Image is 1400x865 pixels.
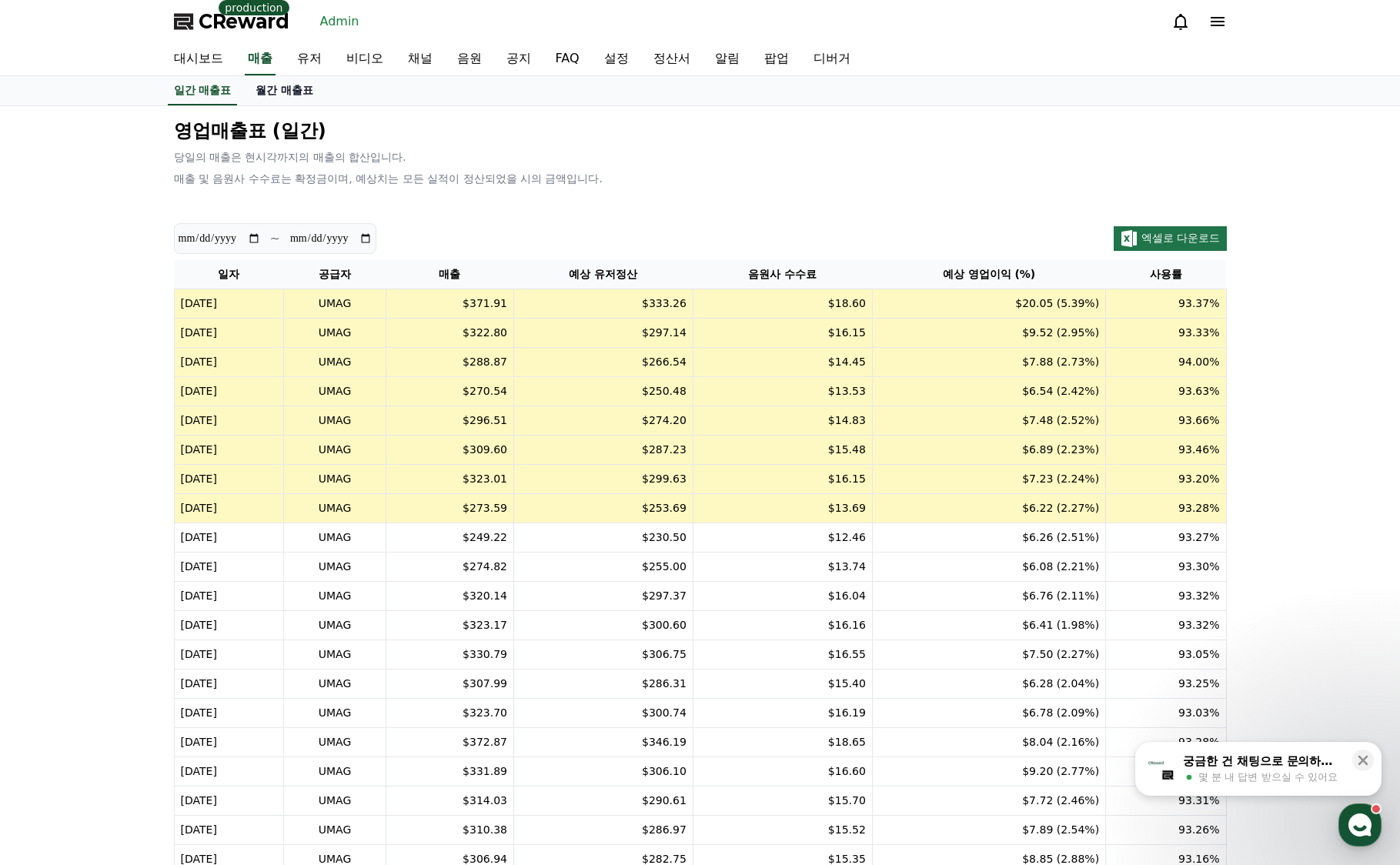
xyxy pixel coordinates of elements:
th: 사용률 [1106,260,1226,289]
td: $320.14 [386,582,513,611]
td: $7.50 (2.27%) [872,640,1105,670]
td: $297.14 [513,319,693,348]
span: 대화 [141,512,159,524]
td: $16.15 [693,465,872,494]
td: $7.72 (2.46%) [872,787,1105,816]
td: [DATE] [174,377,284,406]
td: $6.26 (2.51%) [872,523,1105,553]
th: 공급자 [284,260,386,289]
a: 홈 [5,488,102,526]
td: $14.45 [693,348,872,377]
td: UMAG [284,319,386,348]
a: 유저 [285,43,334,75]
td: $16.04 [693,582,872,611]
td: UMAG [284,787,386,816]
td: UMAG [284,728,386,757]
td: $250.48 [513,377,693,406]
td: UMAG [284,289,386,319]
p: ~ [270,229,280,248]
td: 93.37% [1106,289,1226,319]
td: [DATE] [174,406,284,436]
td: 93.30% [1106,553,1226,582]
td: $6.28 (2.04%) [872,670,1105,699]
td: $6.54 (2.42%) [872,377,1105,406]
td: [DATE] [174,523,284,553]
td: 93.25% [1106,670,1226,699]
a: 음원 [445,43,494,75]
td: UMAG [284,377,386,406]
td: UMAG [284,406,386,436]
td: $300.60 [513,611,693,640]
td: $16.15 [693,319,872,348]
a: 대시보드 [162,43,236,75]
td: UMAG [284,757,386,787]
td: $6.76 (2.11%) [872,582,1105,611]
td: $290.61 [513,787,693,816]
th: 일자 [174,260,284,289]
td: UMAG [284,465,386,494]
td: UMAG [284,816,386,845]
a: Admin [314,9,366,34]
td: $7.23 (2.24%) [872,465,1105,494]
td: $14.83 [693,406,872,436]
td: $6.89 (2.23%) [872,436,1105,465]
td: $274.20 [513,406,693,436]
td: $12.46 [693,523,872,553]
td: $18.60 [693,289,872,319]
td: $15.48 [693,436,872,465]
td: 92.45% [1106,757,1226,787]
span: 설정 [238,511,256,523]
td: UMAG [284,699,386,728]
td: 93.27% [1106,523,1226,553]
td: [DATE] [174,611,284,640]
td: $266.54 [513,348,693,377]
td: UMAG [284,523,386,553]
a: FAQ [543,43,592,75]
a: 정산서 [641,43,703,75]
td: [DATE] [174,289,284,319]
td: 93.03% [1106,699,1226,728]
p: 매출 및 음원사 수수료는 확정금이며, 예상치는 모든 실적이 정산되었을 시의 금액입니다. [174,171,1227,186]
td: $255.00 [513,553,693,582]
td: 93.20% [1106,465,1226,494]
td: $16.55 [693,640,872,670]
td: UMAG [284,640,386,670]
a: 디버거 [801,43,863,75]
td: $297.37 [513,582,693,611]
td: $323.17 [386,611,513,640]
td: $6.41 (1.98%) [872,611,1105,640]
td: $288.87 [386,348,513,377]
td: $286.97 [513,816,693,845]
td: [DATE] [174,582,284,611]
a: 비디오 [334,43,396,75]
a: 알림 [703,43,752,75]
td: 93.63% [1106,377,1226,406]
td: UMAG [284,553,386,582]
td: $270.54 [386,377,513,406]
td: $7.48 (2.52%) [872,406,1105,436]
th: 음원사 수수료 [693,260,872,289]
td: $8.04 (2.16%) [872,728,1105,757]
span: CReward [199,9,289,34]
td: UMAG [284,611,386,640]
a: 설정 [199,488,296,526]
td: $253.69 [513,494,693,523]
button: 엑셀로 다운로드 [1114,226,1227,251]
td: [DATE] [174,728,284,757]
td: 93.05% [1106,640,1226,670]
td: UMAG [284,348,386,377]
td: [DATE] [174,670,284,699]
td: 93.32% [1106,582,1226,611]
td: [DATE] [174,640,284,670]
td: $323.70 [386,699,513,728]
td: $16.60 [693,757,872,787]
td: $330.79 [386,640,513,670]
td: $372.87 [386,728,513,757]
td: [DATE] [174,787,284,816]
td: $15.70 [693,787,872,816]
td: $7.89 (2.54%) [872,816,1105,845]
td: UMAG [284,582,386,611]
a: 설정 [592,43,641,75]
td: 94.00% [1106,348,1226,377]
td: [DATE] [174,494,284,523]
